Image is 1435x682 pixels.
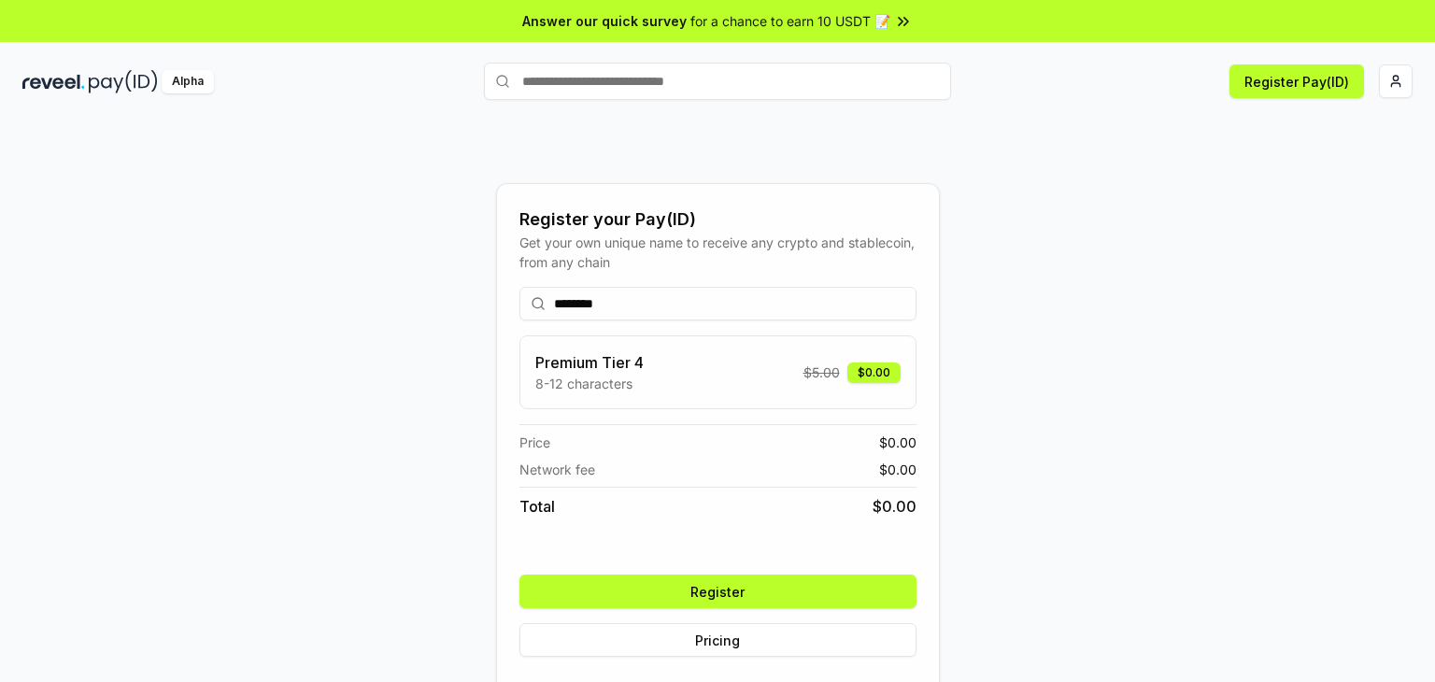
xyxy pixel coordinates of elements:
[519,206,916,233] div: Register your Pay(ID)
[519,233,916,272] div: Get your own unique name to receive any crypto and stablecoin, from any chain
[879,460,916,479] span: $ 0.00
[519,433,550,452] span: Price
[519,623,916,657] button: Pricing
[162,70,214,93] div: Alpha
[535,374,644,393] p: 8-12 characters
[522,11,687,31] span: Answer our quick survey
[519,460,595,479] span: Network fee
[873,495,916,518] span: $ 0.00
[847,362,901,383] div: $0.00
[803,362,840,382] span: $ 5.00
[690,11,890,31] span: for a chance to earn 10 USDT 📝
[519,575,916,608] button: Register
[535,351,644,374] h3: Premium Tier 4
[89,70,158,93] img: pay_id
[22,70,85,93] img: reveel_dark
[1229,64,1364,98] button: Register Pay(ID)
[879,433,916,452] span: $ 0.00
[519,495,555,518] span: Total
